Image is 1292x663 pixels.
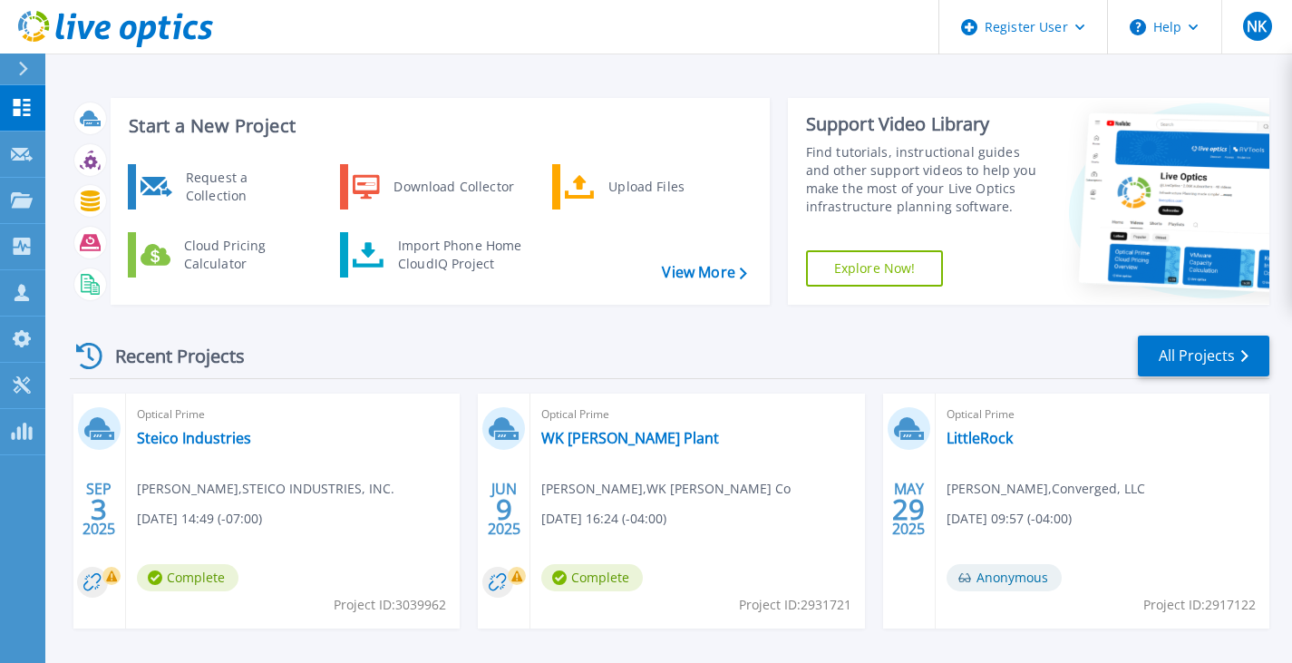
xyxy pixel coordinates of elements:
[177,169,309,205] div: Request a Collection
[739,595,851,615] span: Project ID: 2931721
[175,237,309,273] div: Cloud Pricing Calculator
[137,479,394,499] span: [PERSON_NAME] , STEICO INDUSTRIES, INC.
[552,164,738,210] a: Upload Files
[891,476,926,542] div: MAY 2025
[947,479,1145,499] span: [PERSON_NAME] , Converged, LLC
[541,564,643,591] span: Complete
[892,502,925,517] span: 29
[91,502,107,517] span: 3
[806,112,1046,136] div: Support Video Library
[541,479,791,499] span: [PERSON_NAME] , WK [PERSON_NAME] Co
[137,405,449,424] span: Optical Prime
[334,595,446,615] span: Project ID: 3039962
[947,509,1072,529] span: [DATE] 09:57 (-04:00)
[137,429,251,447] a: Steico Industries
[541,429,719,447] a: WK [PERSON_NAME] Plant
[128,232,314,278] a: Cloud Pricing Calculator
[662,264,746,281] a: View More
[1138,336,1269,376] a: All Projects
[947,429,1013,447] a: LittleRock
[806,250,944,287] a: Explore Now!
[137,509,262,529] span: [DATE] 14:49 (-07:00)
[487,476,521,542] div: JUN 2025
[541,405,853,424] span: Optical Prime
[384,169,521,205] div: Download Collector
[389,237,530,273] div: Import Phone Home CloudIQ Project
[599,169,733,205] div: Upload Files
[947,564,1062,591] span: Anonymous
[340,164,526,210] a: Download Collector
[496,502,512,517] span: 9
[70,334,269,378] div: Recent Projects
[129,116,746,136] h3: Start a New Project
[1143,595,1256,615] span: Project ID: 2917122
[947,405,1258,424] span: Optical Prime
[82,476,116,542] div: SEP 2025
[128,164,314,210] a: Request a Collection
[806,143,1046,216] div: Find tutorials, instructional guides and other support videos to help you make the most of your L...
[137,564,238,591] span: Complete
[1247,19,1267,34] span: NK
[541,509,666,529] span: [DATE] 16:24 (-04:00)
